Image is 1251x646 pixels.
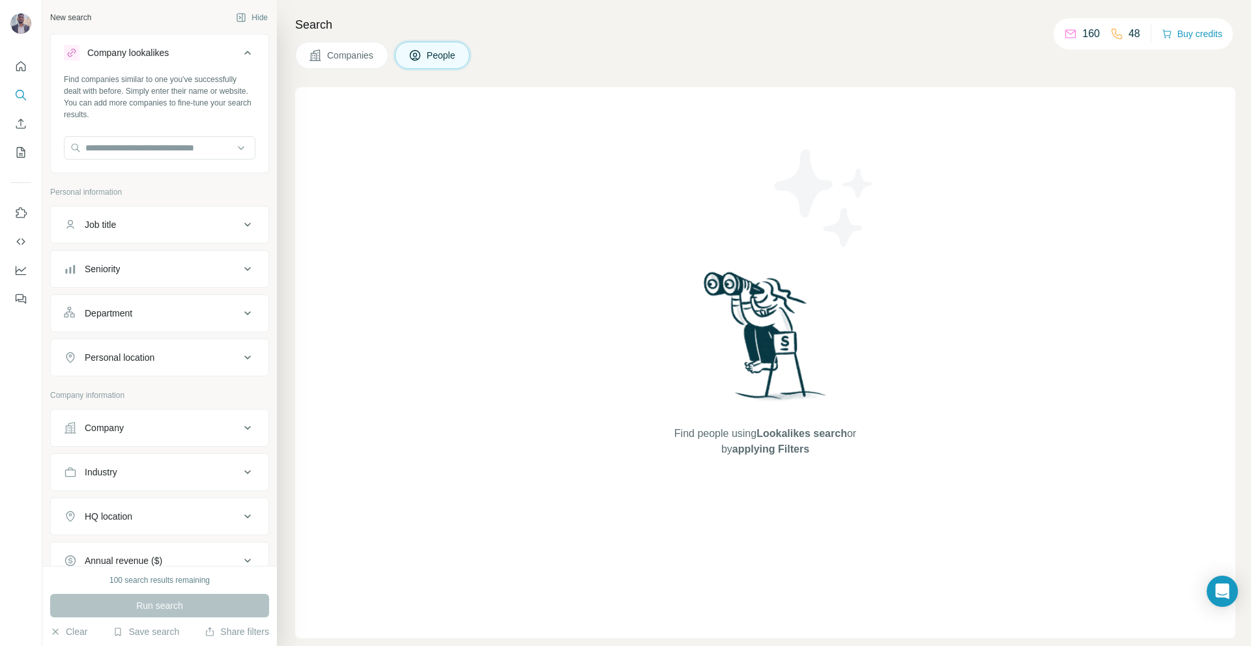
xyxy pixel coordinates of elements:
[427,49,457,62] span: People
[227,8,277,27] button: Hide
[766,139,883,257] img: Surfe Illustration - Stars
[50,625,87,638] button: Clear
[109,574,210,586] div: 100 search results remaining
[10,112,31,135] button: Enrich CSV
[295,16,1235,34] h4: Search
[327,49,375,62] span: Companies
[85,351,154,364] div: Personal location
[87,46,169,59] div: Company lookalikes
[756,428,847,439] span: Lookalikes search
[10,83,31,107] button: Search
[1207,576,1238,607] div: Open Intercom Messenger
[85,218,116,231] div: Job title
[50,12,91,23] div: New search
[85,554,162,567] div: Annual revenue ($)
[85,421,124,434] div: Company
[10,259,31,282] button: Dashboard
[51,209,268,240] button: Job title
[51,298,268,329] button: Department
[85,307,132,320] div: Department
[51,253,268,285] button: Seniority
[85,466,117,479] div: Industry
[698,268,833,414] img: Surfe Illustration - Woman searching with binoculars
[51,37,268,74] button: Company lookalikes
[51,501,268,532] button: HQ location
[1082,26,1100,42] p: 160
[64,74,255,120] div: Find companies similar to one you've successfully dealt with before. Simply enter their name or w...
[51,342,268,373] button: Personal location
[1162,25,1222,43] button: Buy credits
[50,186,269,198] p: Personal information
[85,510,132,523] div: HQ location
[51,456,268,488] button: Industry
[732,443,809,455] span: applying Filters
[10,287,31,311] button: Feedback
[50,389,269,401] p: Company information
[51,412,268,443] button: Company
[113,625,179,638] button: Save search
[205,625,269,638] button: Share filters
[10,230,31,253] button: Use Surfe API
[10,141,31,164] button: My lists
[10,201,31,225] button: Use Surfe on LinkedIn
[10,13,31,34] img: Avatar
[85,262,120,275] div: Seniority
[51,545,268,576] button: Annual revenue ($)
[1129,26,1140,42] p: 48
[10,55,31,78] button: Quick start
[661,426,869,457] span: Find people using or by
